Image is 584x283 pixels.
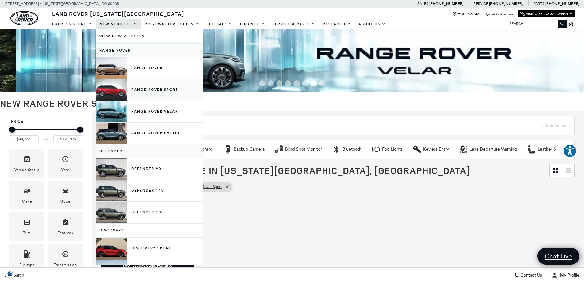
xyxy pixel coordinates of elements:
div: Leather Seats [527,145,536,154]
button: Keyless EntryKeyless Entry [409,143,452,156]
span: Make [23,185,31,198]
div: Vehicle Status [14,166,39,173]
span: Go to slide 2 [268,80,274,86]
nav: Main Navigation [48,19,389,29]
h5: Price [11,119,81,124]
span: Go to slide 5 [293,80,300,86]
span: Go to slide 7 [311,80,317,86]
div: Price [9,124,83,143]
span: Fueltype [23,249,31,262]
span: Year [62,154,69,166]
div: Model [60,198,71,205]
div: Maximum Price [77,127,83,133]
div: Keyless Entry [412,145,422,154]
span: My Profile [558,273,579,278]
button: Backup CameraBackup Camera [220,143,268,156]
div: Backup Camera [234,147,265,152]
div: Blind Spot Monitor [274,145,284,154]
div: Lane Departure Warning [459,145,468,154]
a: Range Rover Evoque [96,123,203,144]
a: Range Rover [96,44,203,57]
a: Defender 90 [96,158,203,180]
span: Parts [533,2,544,6]
span: Go to slide 1 [259,80,265,86]
div: TransmissionTransmission [48,244,83,273]
span: Transmission [62,249,69,262]
div: TrimTrim [9,212,44,241]
span: Land Rover [US_STATE][GEOGRAPHIC_DATA] [52,10,184,17]
a: [PHONE_NUMBER] [429,1,463,6]
a: View New Vehicles [96,29,203,43]
a: Research [319,19,355,29]
a: land-rover [10,11,38,25]
span: Range Rover Sport [191,183,222,191]
input: Search [505,20,566,27]
a: Chat Live [537,248,579,265]
span: Trim [23,217,31,230]
img: Land Rover [10,11,38,25]
div: Fueltype [19,262,35,268]
div: Year [61,166,69,173]
a: Specials [203,19,236,29]
a: Pre-Owned Vehicles [141,19,203,29]
span: Go to slide 6 [302,80,308,86]
button: Leather SeatsLeather Seats [524,143,567,156]
div: YearYear [48,149,83,178]
span: Model [62,185,69,198]
span: Service [474,2,488,6]
a: Defender 130 [96,202,203,223]
a: Defender [96,144,203,158]
div: Bluetooth [332,145,341,154]
button: Lane Departure WarningLane Departure Warning [455,143,520,156]
button: Explore your accessibility options [563,144,577,158]
input: Maximum [53,135,83,143]
a: Defender 110 [96,180,203,201]
a: Land Rover [US_STATE][GEOGRAPHIC_DATA] [48,10,188,17]
a: EXPRESS STORE [48,19,96,29]
a: Visit Our Jaguar Website [520,12,572,16]
div: Leather Seats [538,147,564,152]
div: Trim [23,230,31,236]
div: Transmission [54,262,77,268]
div: ModelModel [48,181,83,209]
a: Range Rover Sport [96,79,203,101]
a: [PHONE_NUMBER] [489,1,523,6]
span: Contact Us [519,273,542,278]
div: Lane Departure Warning [470,147,517,152]
button: Fog LightsFog Lights [368,143,406,156]
a: Hours & Map [452,12,482,16]
a: Discovery [96,259,203,281]
a: [STREET_ADDRESS] • [US_STATE][GEOGRAPHIC_DATA], CO 80905 [5,2,119,6]
span: 21 Vehicles for Sale in [US_STATE][GEOGRAPHIC_DATA], [GEOGRAPHIC_DATA] [101,164,470,177]
div: Blind Spot Monitor [285,147,322,152]
button: scroll right [559,143,571,155]
div: FeaturesFeatures [48,212,83,241]
div: Bluetooth [342,147,362,152]
button: Blind Spot MonitorBlind Spot Monitor [271,143,325,156]
span: Go to slide 3 [276,80,282,86]
div: VehicleVehicle Status [9,149,44,178]
a: Discovery [96,224,203,237]
div: Keyless Entry [423,147,449,152]
a: Discovery Sport [96,238,203,259]
span: Chat Live [542,252,575,260]
div: Fog Lights [382,147,403,152]
span: Sales [417,2,428,6]
span: Vehicle [23,154,31,166]
a: Range Rover [96,57,203,79]
img: Opt-Out Icon [3,270,17,277]
a: [PHONE_NUMBER] [545,1,579,6]
a: Service & Parts [269,19,319,29]
a: Range Rover Velar [96,101,203,122]
div: Features [57,230,73,236]
div: MakeMake [9,181,44,209]
a: Contact Us [486,12,513,16]
a: New Vehicles [96,19,141,29]
input: Minimum [9,135,39,143]
aside: Accessibility Help Desk [563,144,577,159]
button: BluetoothBluetooth [328,143,365,156]
div: FueltypeFueltype [9,244,44,273]
div: Make [22,198,32,205]
section: Click to Open Cookie Consent Modal [3,270,17,277]
div: Backup Camera [223,145,232,154]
